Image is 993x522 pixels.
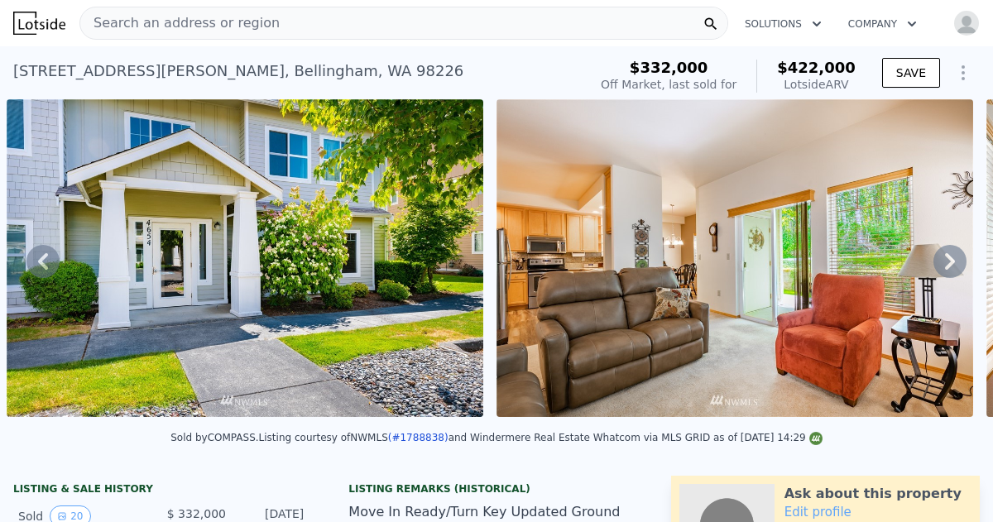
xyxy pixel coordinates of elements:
img: Sale: 132142835 Parcel: 102774499 [7,99,483,417]
span: $422,000 [777,59,856,76]
button: SAVE [882,58,940,88]
a: (#1788838) [388,432,449,443]
span: $332,000 [630,59,708,76]
img: avatar [953,10,980,36]
div: Sold by COMPASS . [170,432,258,443]
span: $ 332,000 [167,507,226,520]
button: Company [835,9,930,39]
img: Sale: 132142835 Parcel: 102774499 [496,99,973,417]
div: Ask about this property [784,484,962,504]
div: Off Market, last sold for [601,76,736,93]
span: Search an address or region [80,13,280,33]
button: Solutions [732,9,835,39]
div: [STREET_ADDRESS][PERSON_NAME] , Bellingham , WA 98226 [13,60,463,83]
div: Lotside ARV [777,76,856,93]
div: LISTING & SALE HISTORY [13,482,309,499]
img: NWMLS Logo [809,432,823,445]
img: Lotside [13,12,65,35]
div: Listing Remarks (Historical) [348,482,644,496]
button: Show Options [947,56,980,89]
a: Edit profile [784,505,851,520]
div: Listing courtesy of NWMLS and Windermere Real Estate Whatcom via MLS GRID as of [DATE] 14:29 [259,432,823,443]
